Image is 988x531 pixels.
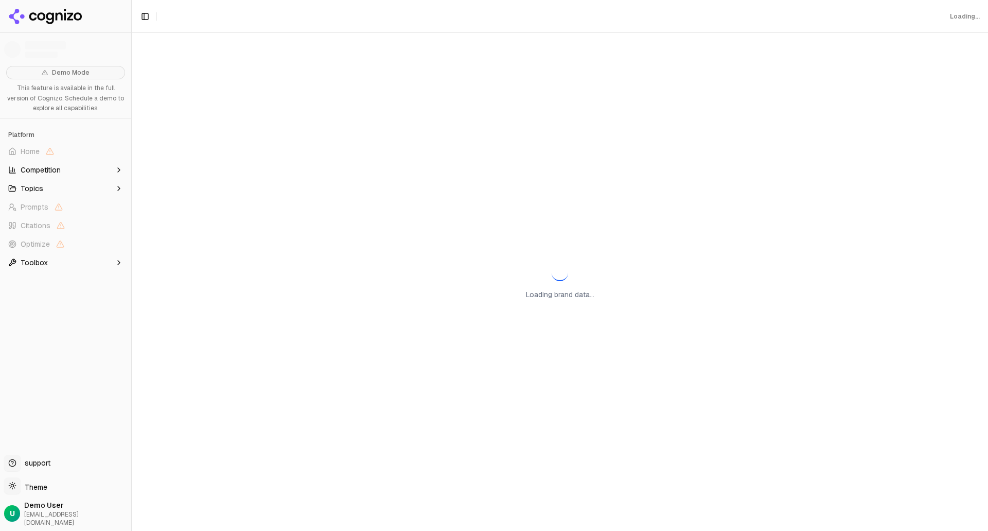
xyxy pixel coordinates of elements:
[21,202,48,212] span: Prompts
[4,127,127,143] div: Platform
[52,68,90,77] span: Demo Mode
[21,183,43,194] span: Topics
[4,162,127,178] button: Competition
[21,458,50,468] span: support
[4,180,127,197] button: Topics
[21,483,47,492] span: Theme
[10,508,15,519] span: U
[4,254,127,271] button: Toolbox
[21,146,40,157] span: Home
[21,220,50,231] span: Citations
[24,500,127,510] span: Demo User
[21,165,61,175] span: Competition
[21,258,48,268] span: Toolbox
[24,510,127,527] span: [EMAIL_ADDRESS][DOMAIN_NAME]
[6,83,125,114] p: This feature is available in the full version of Cognizo. Schedule a demo to explore all capabili...
[21,239,50,249] span: Optimize
[950,12,980,21] div: Loading...
[526,289,594,300] p: Loading brand data...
